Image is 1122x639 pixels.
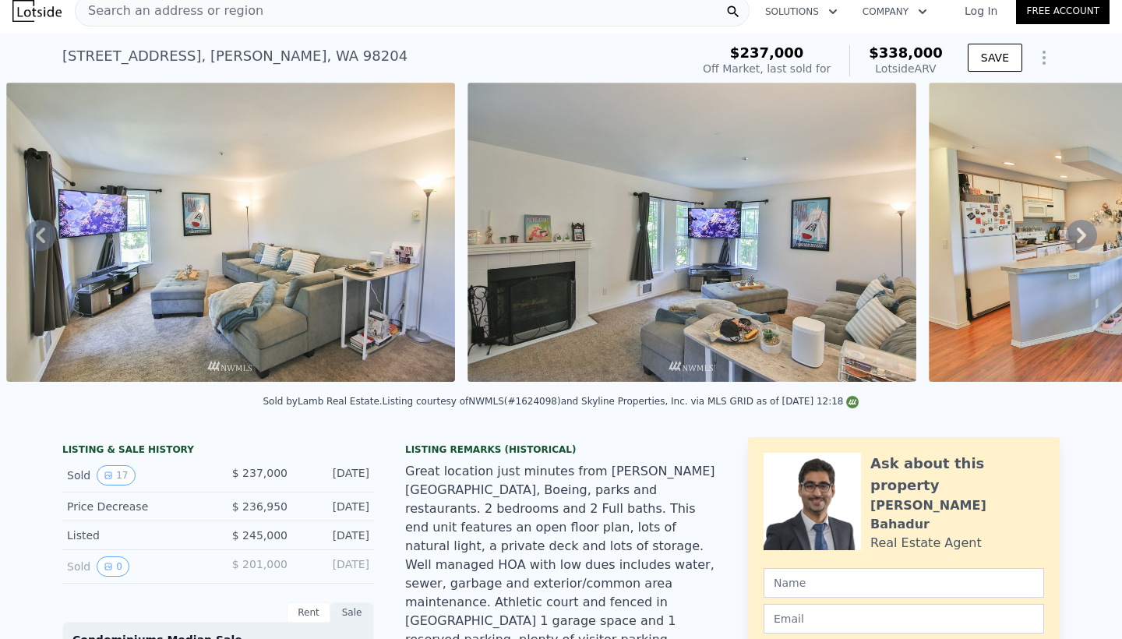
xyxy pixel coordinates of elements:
[62,45,408,67] div: [STREET_ADDRESS] , [PERSON_NAME] , WA 98204
[1028,42,1060,73] button: Show Options
[67,499,206,514] div: Price Decrease
[287,602,330,623] div: Rent
[870,453,1044,496] div: Ask about this property
[869,61,943,76] div: Lotside ARV
[232,500,288,513] span: $ 236,950
[383,396,859,407] div: Listing courtesy of NWMLS (#1624098) and Skyline Properties, Inc. via MLS GRID as of [DATE] 12:18
[62,443,374,459] div: LISTING & SALE HISTORY
[300,528,369,543] div: [DATE]
[97,465,135,485] button: View historical data
[300,465,369,485] div: [DATE]
[703,61,831,76] div: Off Market, last sold for
[467,83,916,382] img: Sale: 127860426 Parcel: 103504261
[232,467,288,479] span: $ 237,000
[846,396,859,408] img: NWMLS Logo
[330,602,374,623] div: Sale
[263,396,383,407] div: Sold by Lamb Real Estate .
[869,44,943,61] span: $338,000
[870,534,982,553] div: Real Estate Agent
[764,604,1044,634] input: Email
[67,465,206,485] div: Sold
[300,499,369,514] div: [DATE]
[870,496,1044,534] div: [PERSON_NAME] Bahadur
[97,556,129,577] button: View historical data
[946,3,1016,19] a: Log In
[232,529,288,542] span: $ 245,000
[764,568,1044,598] input: Name
[67,556,206,577] div: Sold
[730,44,804,61] span: $237,000
[76,2,263,20] span: Search an address or region
[232,558,288,570] span: $ 201,000
[968,44,1022,72] button: SAVE
[67,528,206,543] div: Listed
[300,556,369,577] div: [DATE]
[6,83,455,382] img: Sale: 127860426 Parcel: 103504261
[405,443,717,456] div: Listing Remarks (Historical)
